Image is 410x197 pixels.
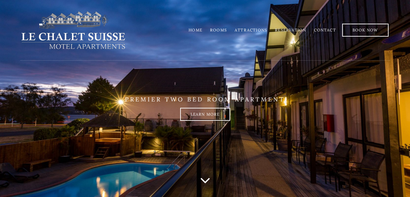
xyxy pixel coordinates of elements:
a: Attractions [235,28,267,32]
a: Learn more [180,108,230,121]
a: Book Now [342,24,389,37]
a: Rooms [210,28,227,32]
a: Reservation [275,28,306,32]
a: Home [189,28,202,32]
img: lechaletsuisse [20,11,126,50]
p: PREMIER TWO BED ROOM APARTMENT [20,96,390,103]
a: Contact [314,28,336,32]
